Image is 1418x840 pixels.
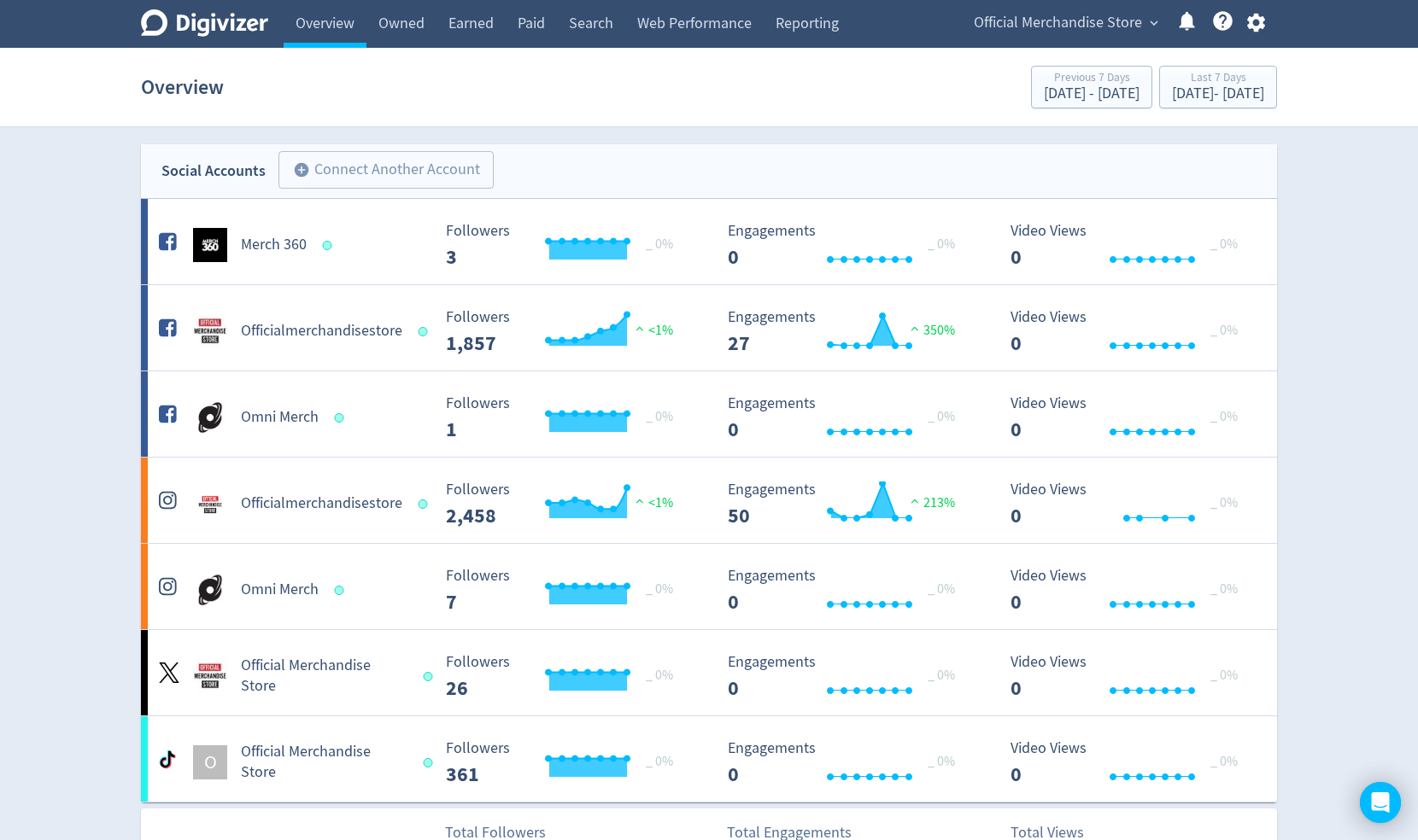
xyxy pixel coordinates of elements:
span: _ 0% [646,408,673,425]
span: _ 0% [928,236,955,253]
h5: Omni Merch [241,407,319,428]
svg: Engagements 0 [719,568,976,613]
svg: Engagements 0 [719,654,976,699]
img: Merch 360 undefined [193,228,227,262]
div: Social Accounts [161,159,266,184]
button: Connect Another Account [278,151,494,189]
span: <1% [631,322,673,339]
svg: Followers --- [437,223,694,268]
h1: Overview [141,60,224,114]
svg: Engagements 0 [719,223,976,268]
span: _ 0% [1210,322,1238,339]
span: <1% [631,494,673,511]
h5: Merch 360 [241,235,307,255]
svg: Engagements 50 [719,481,976,527]
span: Data last synced: 10 Aug 2025, 8:02pm (AEST) [419,327,433,336]
span: _ 0% [1210,236,1238,253]
span: _ 0% [646,753,673,770]
a: Omni Merch undefinedOmni Merch Followers --- _ 0% Followers 1 Engagements 0 Engagements 0 _ 0% Vi... [141,371,1277,457]
svg: Followers --- [437,654,694,699]
img: Official Merchandise Store undefined [193,659,227,693]
div: Last 7 Days [1172,72,1264,86]
span: Official Merchandise Store [974,9,1142,37]
span: Data last synced: 10 Aug 2025, 8:02pm (AEST) [335,586,349,595]
h5: Omni Merch [241,580,319,600]
div: O [193,745,227,779]
img: positive-performance.svg [631,494,648,507]
span: Data last synced: 10 Aug 2025, 8:02pm (AEST) [423,758,437,767]
span: _ 0% [1210,494,1238,511]
svg: Followers --- [437,740,694,785]
svg: Followers --- [437,309,694,354]
img: positive-performance.svg [906,494,923,507]
img: Omni Merch undefined [193,573,227,607]
a: Official Merchandise Store undefinedOfficial Merchandise Store Followers --- _ 0% Followers 26 En... [141,630,1277,715]
a: Connect Another Account [266,154,494,189]
span: _ 0% [1210,667,1238,684]
svg: Video Views 0 [1002,223,1258,268]
span: _ 0% [646,667,673,684]
span: _ 0% [1210,753,1238,770]
span: _ 0% [928,753,955,770]
div: [DATE] - [DATE] [1172,86,1264,102]
button: Previous 7 Days[DATE] - [DATE] [1031,66,1152,108]
img: Officialmerchandisestore undefined [193,487,227,521]
svg: Followers --- [437,568,694,613]
div: Previous 7 Days [1044,72,1140,86]
span: _ 0% [928,408,955,425]
svg: Followers --- [437,395,694,440]
a: Officialmerchandisestore undefinedOfficialmerchandisestore Followers --- Followers 1,857 <1% Enga... [141,285,1277,370]
a: Omni Merch undefinedOmni Merch Followers --- _ 0% Followers 7 Engagements 0 Engagements 0 _ 0% Vi... [141,544,1277,629]
img: Omni Merch undefined [193,400,227,435]
svg: Engagements 0 [719,395,976,440]
button: Official Merchandise Store [968,9,1163,37]
a: OOfficial Merchandise Store Followers --- _ 0% Followers 361 Engagements 0 Engagements 0 _ 0% Vid... [141,716,1277,802]
span: _ 0% [646,236,673,253]
h5: Official Merchandise Store [241,656,407,697]
span: 350% [906,322,955,339]
span: _ 0% [646,580,673,598]
span: add_circle [293,161,310,178]
h5: Officialmerchandisestore [241,321,402,341]
a: Officialmerchandisestore undefinedOfficialmerchandisestore Followers --- Followers 2,458 <1% Enga... [141,458,1277,543]
span: _ 0% [928,580,955,598]
span: 213% [906,494,955,511]
span: _ 0% [928,667,955,684]
div: [DATE] - [DATE] [1044,86,1140,102]
svg: Video Views 0 [1002,395,1258,440]
svg: Video Views 0 [1002,740,1258,785]
img: positive-performance.svg [906,322,923,335]
h5: Official Merchandise Store [241,742,407,783]
span: Data last synced: 10 Aug 2025, 8:02pm (AEST) [419,499,433,509]
svg: Followers --- [437,481,694,527]
span: expand_more [1146,15,1162,31]
button: Last 7 Days[DATE]- [DATE] [1159,66,1277,108]
span: _ 0% [1210,580,1238,598]
span: Data last synced: 10 Aug 2025, 8:02pm (AEST) [335,413,349,423]
svg: Engagements 0 [719,740,976,785]
span: Data last synced: 10 Aug 2025, 3:02pm (AEST) [423,672,437,681]
svg: Engagements 27 [719,309,976,354]
div: Open Intercom Messenger [1360,782,1401,823]
svg: Video Views 0 [1002,568,1258,613]
span: Data last synced: 10 Aug 2025, 8:02pm (AEST) [323,241,337,250]
img: positive-performance.svg [631,322,648,335]
img: Officialmerchandisestore undefined [193,314,227,348]
svg: Video Views 0 [1002,481,1258,527]
a: Merch 360 undefinedMerch 360 Followers --- _ 0% Followers 3 Engagements 0 Engagements 0 _ 0% Vide... [141,199,1277,284]
svg: Video Views 0 [1002,654,1258,699]
span: _ 0% [1210,408,1238,425]
h5: Officialmerchandisestore [241,493,402,514]
svg: Video Views 0 [1002,309,1258,354]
